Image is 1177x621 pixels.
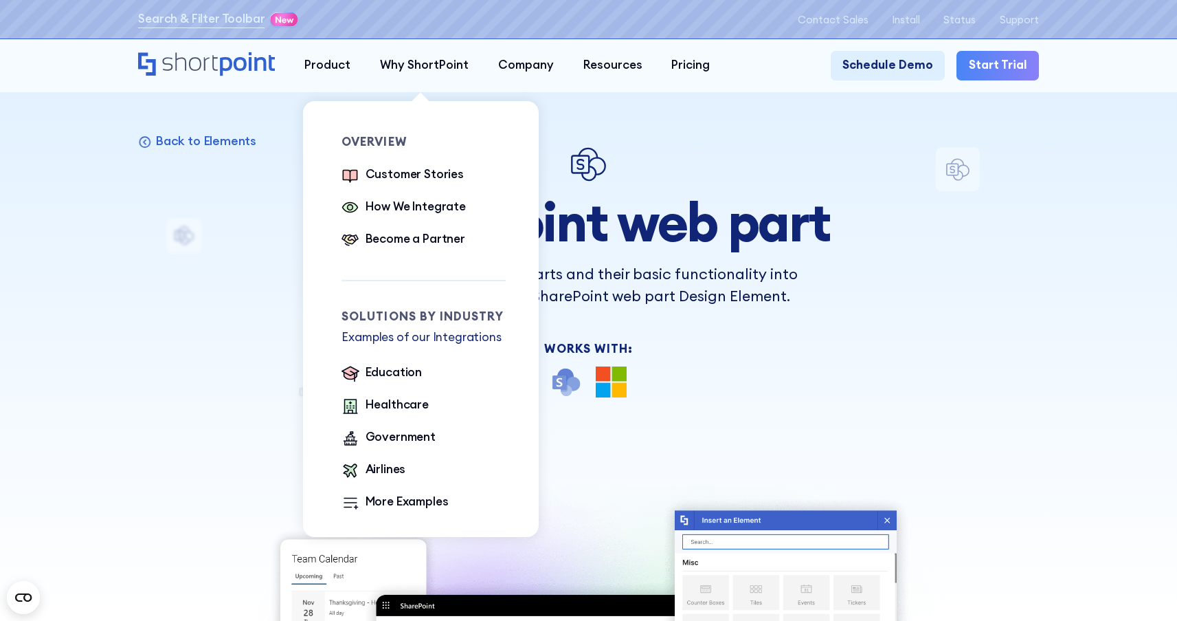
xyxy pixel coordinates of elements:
a: Why ShortPoint [366,51,484,80]
div: Pricing [671,56,710,74]
a: Company [483,51,568,80]
a: Government [341,428,436,449]
a: Pricing [657,51,725,80]
div: How We Integrate [366,198,466,216]
a: Start Trial [956,51,1038,80]
a: Status [943,14,976,25]
a: More Examples [341,493,448,514]
a: Home [138,52,275,78]
div: Customer Stories [366,166,464,184]
a: Support [1000,14,1039,25]
div: Government [366,428,436,446]
a: Healthcare [341,396,429,417]
iframe: Chat Widget [930,461,1177,621]
div: Airlines [366,461,406,479]
a: Customer Stories [341,166,464,186]
a: How We Integrate [341,198,466,219]
div: Education [366,364,422,382]
div: Works With: [341,343,836,355]
a: Become a Partner [341,230,465,251]
a: Airlines [341,461,405,481]
div: Overview [341,136,506,148]
img: Microsoft 365 logo [596,367,627,397]
p: Back to Elements [155,133,256,149]
div: Solutions by Industry [341,311,506,323]
a: Resources [568,51,657,80]
img: SharePoint icon [550,367,581,397]
p: Add SharePoint web parts and their basic functionality into ShortPoint using the SharePoint web p... [341,263,836,307]
a: Education [341,364,422,384]
a: Install [892,14,920,25]
a: Schedule Demo [831,51,945,80]
div: Product [304,56,350,74]
a: Search & Filter Toolbar [138,10,265,28]
div: Resources [583,56,642,74]
p: Examples of our Integrations [341,329,506,347]
div: More Examples [366,493,449,511]
button: Open CMP widget [7,581,40,614]
div: Company [498,56,554,74]
a: Contact Sales [798,14,868,25]
div: Why ShortPoint [380,56,469,74]
div: Become a Partner [366,230,465,248]
h1: SharePoint web part [341,193,836,252]
a: Back to Elements [138,133,256,149]
img: SP Web Part [571,147,606,182]
div: Healthcare [366,396,429,414]
a: Product [290,51,366,80]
